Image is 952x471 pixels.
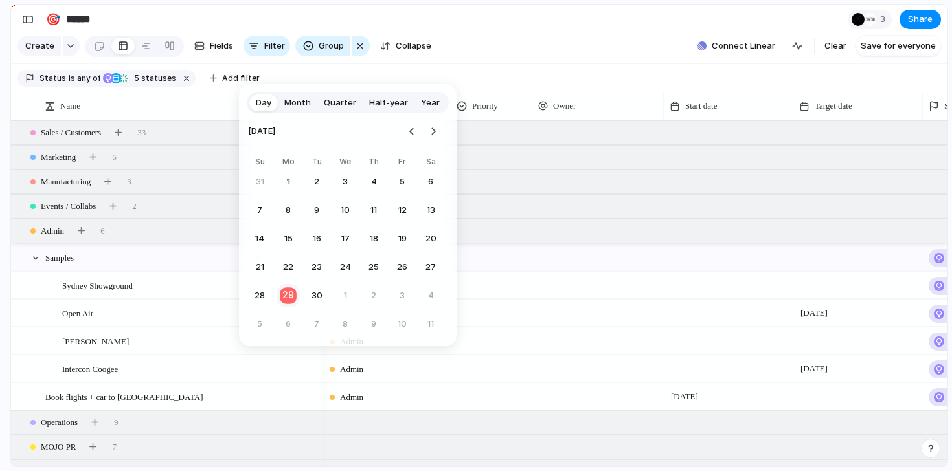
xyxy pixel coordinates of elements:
[248,256,271,279] button: Sunday, September 21st, 2025
[317,93,363,113] button: Quarter
[362,312,385,336] button: Thursday, October 9th, 2025
[248,199,271,222] button: Sunday, September 7th, 2025
[391,170,414,193] button: Friday, September 5th, 2025
[248,312,271,336] button: Sunday, October 5th, 2025
[324,96,356,109] span: Quarter
[391,312,414,336] button: Friday, October 10th, 2025
[362,156,385,170] th: Thursday
[256,96,271,109] span: Day
[421,96,440,109] span: Year
[277,256,300,279] button: Monday, September 22nd, 2025
[278,93,317,113] button: Month
[305,284,328,307] button: Tuesday, September 30th, 2025
[362,284,385,307] button: Thursday, October 2nd, 2025
[277,227,300,250] button: Monday, September 15th, 2025
[334,227,357,250] button: Wednesday, September 17th, 2025
[391,284,414,307] button: Friday, October 3rd, 2025
[419,312,442,336] button: Saturday, October 11th, 2025
[419,284,442,307] button: Saturday, October 4th, 2025
[248,156,442,336] table: September 2025
[305,256,328,279] button: Tuesday, September 23rd, 2025
[362,170,385,193] button: Thursday, September 4th, 2025
[276,283,301,309] button: Today, Monday, September 29th, 2025
[305,227,328,250] button: Tuesday, September 16th, 2025
[369,96,408,109] span: Half-year
[419,227,442,250] button: Saturday, September 20th, 2025
[391,156,414,170] th: Friday
[305,170,328,193] button: Tuesday, September 2nd, 2025
[305,156,328,170] th: Tuesday
[419,199,442,222] button: Saturday, September 13th, 2025
[419,156,442,170] th: Saturday
[334,199,357,222] button: Wednesday, September 10th, 2025
[248,170,271,193] button: Sunday, August 31st, 2025
[305,199,328,222] button: Tuesday, September 9th, 2025
[362,227,385,250] button: Thursday, September 18th, 2025
[363,93,414,113] button: Half-year
[248,227,271,250] button: Sunday, September 14th, 2025
[284,96,311,109] span: Month
[334,256,357,279] button: Wednesday, September 24th, 2025
[334,284,357,307] button: Wednesday, October 1st, 2025
[248,117,275,146] span: [DATE]
[362,199,385,222] button: Thursday, September 11th, 2025
[248,156,271,170] th: Sunday
[403,122,421,140] button: Go to the Previous Month
[424,122,442,140] button: Go to the Next Month
[277,156,300,170] th: Monday
[391,227,414,250] button: Friday, September 19th, 2025
[334,156,357,170] th: Wednesday
[414,93,446,113] button: Year
[305,312,328,336] button: Tuesday, October 7th, 2025
[248,284,271,307] button: Sunday, September 28th, 2025
[277,199,300,222] button: Monday, September 8th, 2025
[391,256,414,279] button: Friday, September 26th, 2025
[419,256,442,279] button: Saturday, September 27th, 2025
[277,312,300,336] button: Monday, October 6th, 2025
[249,93,278,113] button: Day
[277,170,300,193] button: Monday, September 1st, 2025
[334,170,357,193] button: Wednesday, September 3rd, 2025
[391,199,414,222] button: Friday, September 12th, 2025
[334,312,357,336] button: Wednesday, October 8th, 2025
[362,256,385,279] button: Thursday, September 25th, 2025
[419,170,442,193] button: Saturday, September 6th, 2025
